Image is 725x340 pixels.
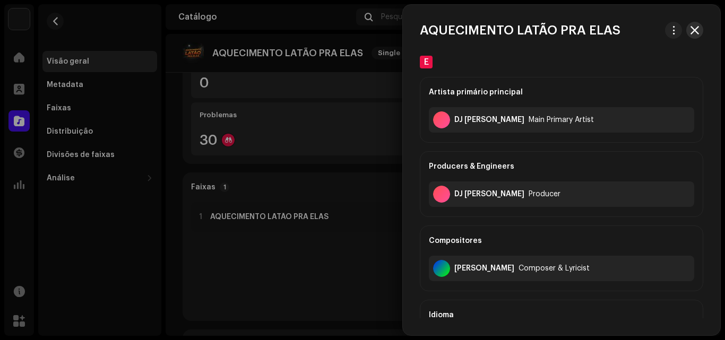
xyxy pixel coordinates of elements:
div: Producers & Engineers [429,152,694,181]
div: E [420,56,433,68]
div: DJ GODIM [454,116,524,124]
div: Idioma [429,300,694,330]
div: Compositores [429,226,694,256]
div: Composer & Lyricist [519,264,590,273]
div: Main Primary Artist [529,116,594,124]
h3: AQUECIMENTO LATÃO PRA ELAS [420,22,620,39]
div: Producer [529,190,560,198]
div: Artista primário principal [429,77,694,107]
div: DJ GODIM [454,190,524,198]
div: gabriel monteiro de almeida [454,264,514,273]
